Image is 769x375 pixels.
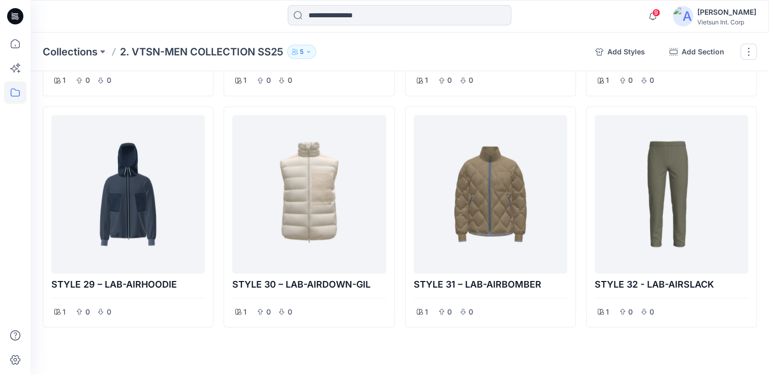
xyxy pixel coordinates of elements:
p: 0 [628,74,634,86]
p: STYLE 32 - LAB-AIRSLACK [595,277,748,292]
div: [PERSON_NAME] [697,6,756,18]
p: 0 [287,305,293,318]
p: 0 [447,305,453,318]
p: 0 [84,74,90,86]
p: 0 [106,305,112,318]
div: STYLE 32 - LAB-AIRSLACK100 [586,106,757,327]
p: 0 [447,74,453,86]
div: STYLE 29 – LAB-AIRHOODIE100 [43,106,213,327]
p: 2. VTSN-MEN COLLECTION SS25 [120,45,283,59]
p: 0 [84,305,90,318]
button: Add Section [661,44,732,60]
p: STYLE 29 – LAB-AIRHOODIE [51,277,205,292]
button: 5 [287,45,316,59]
img: avatar [673,6,693,26]
p: 0 [287,74,293,86]
div: STYLE 30 – LAB-AIRDOWN-GIL100 [224,106,394,327]
p: 1 [243,74,247,86]
p: 0 [628,305,634,318]
button: Add Styles [587,44,653,60]
p: 0 [468,74,474,86]
p: 1 [425,305,428,318]
p: 0 [649,74,655,86]
p: 0 [649,305,655,318]
div: Vietsun Int. Corp [697,18,756,26]
p: STYLE 31 – LAB-AIRBOMBER [414,277,567,292]
p: 0 [265,305,271,318]
p: STYLE 30 – LAB-AIRDOWN-GIL [232,277,386,292]
p: 1 [63,74,66,86]
p: 0 [265,74,271,86]
p: 1 [425,74,428,86]
p: 0 [468,305,474,318]
p: 1 [243,305,247,318]
p: 1 [606,74,609,86]
a: Collections [43,45,98,59]
div: STYLE 31 – LAB-AIRBOMBER100 [405,106,576,327]
span: 9 [652,9,660,17]
p: 1 [63,305,66,318]
p: 1 [606,305,609,318]
p: 5 [300,46,303,57]
p: 0 [106,74,112,86]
